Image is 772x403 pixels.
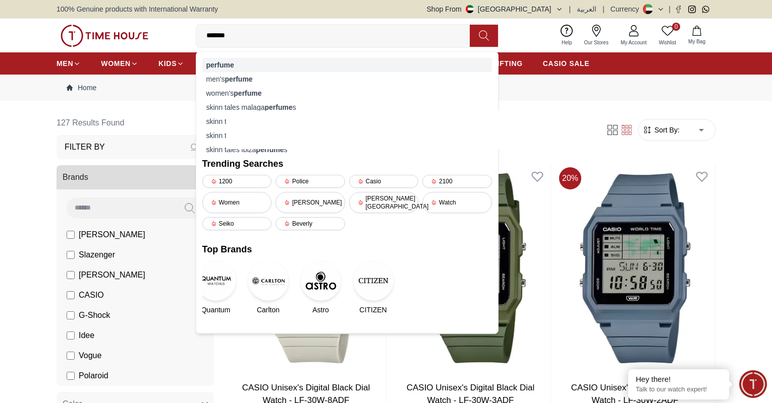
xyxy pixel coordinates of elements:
a: AstroAstro [307,260,335,315]
a: MEN [57,54,81,73]
div: Police [275,175,345,188]
div: skinn tales ibiza s [202,143,492,157]
div: Casio [349,175,419,188]
a: Instagram [688,6,696,13]
div: [PERSON_NAME] [275,192,345,213]
span: Help [558,39,576,46]
h6: 127 Results Found [57,111,218,135]
a: QuantumQuantum [202,260,230,315]
span: 20 % [559,167,581,189]
a: CASIO SALE [543,54,590,73]
span: GIFTING [491,58,523,69]
span: | [669,4,671,14]
strong: perfume [264,103,292,111]
span: Our Stores [580,39,613,46]
a: CarltonCarlton [255,260,282,315]
a: Help [556,23,578,48]
span: CITIZEN [359,305,387,315]
div: Clear [191,141,210,153]
a: WOMEN [101,54,138,73]
div: Watch [422,192,492,213]
span: G-Shock [79,309,110,321]
a: GIFTING [491,54,523,73]
a: Home [67,83,96,93]
button: Sort By: [642,125,680,135]
input: Idee [67,331,75,340]
input: Slazenger [67,251,75,259]
p: Talk to our watch expert! [636,385,722,394]
div: Currency [611,4,643,14]
div: Beverly [275,217,345,230]
a: Our Stores [578,23,615,48]
img: Astro [301,260,341,301]
span: Idee [79,329,94,342]
img: CASIO Unisex's Digital Black Dial Watch - LF-30W-2ADF [555,163,715,373]
span: Astro [312,305,329,315]
span: Brands [63,171,88,183]
h3: Filter By [65,141,105,153]
span: Quantum [201,305,231,315]
div: [PERSON_NAME][GEOGRAPHIC_DATA] [349,192,419,213]
nav: Breadcrumb [57,75,715,101]
a: Facebook [675,6,682,13]
span: CASIO SALE [543,58,590,69]
a: CITIZENCITIZEN [360,260,387,315]
span: Wishlist [655,39,680,46]
span: [PERSON_NAME] [79,269,145,281]
span: | [602,4,604,14]
div: Seiko [202,217,272,230]
img: ... [61,25,148,47]
input: [PERSON_NAME] [67,271,75,279]
div: Women [202,192,272,213]
span: | [569,4,571,14]
div: skinn tales [GEOGRAPHIC_DATA] s [202,114,492,128]
input: G-Shock [67,311,75,319]
span: My Account [617,39,651,46]
strong: perfume [256,146,284,154]
img: Carlton [248,260,289,301]
span: WOMEN [101,58,131,69]
div: skinn tales rio s [202,128,492,143]
strong: perfume [234,89,261,97]
div: men's [202,72,492,86]
span: Slazenger [79,249,115,261]
input: CASIO [67,291,75,299]
span: 0 [672,23,680,31]
a: 0Wishlist [653,23,682,48]
div: 2100 [422,175,492,188]
span: Carlton [257,305,280,315]
div: 1200 [202,175,272,188]
button: My Bag [682,24,711,47]
span: Vogue [79,350,101,362]
a: KIDS [158,54,184,73]
strong: perfume [225,75,252,83]
div: Chat Widget [739,370,767,398]
div: women's [202,86,492,100]
button: Brands [57,165,214,189]
a: Whatsapp [702,6,709,13]
strong: perfume [206,61,234,69]
button: Shop From[GEOGRAPHIC_DATA] [427,4,563,14]
div: skinn tales malaga s [202,100,492,114]
div: Hey there! [636,374,722,384]
img: CITIZEN [353,260,394,301]
input: [PERSON_NAME] [67,231,75,239]
span: Polaroid [79,370,108,382]
input: Vogue [67,352,75,360]
input: Polaroid [67,372,75,380]
span: [PERSON_NAME] [79,229,145,241]
img: Quantum [196,260,236,301]
span: Sort By: [652,125,680,135]
img: United Arab Emirates [466,5,474,13]
span: My Bag [684,38,709,45]
span: KIDS [158,58,177,69]
h2: Trending Searches [202,157,492,171]
span: MEN [57,58,73,69]
span: 100% Genuine products with International Warranty [57,4,218,14]
span: CASIO [79,289,104,301]
h2: Top Brands [202,242,492,256]
button: العربية [577,4,596,14]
